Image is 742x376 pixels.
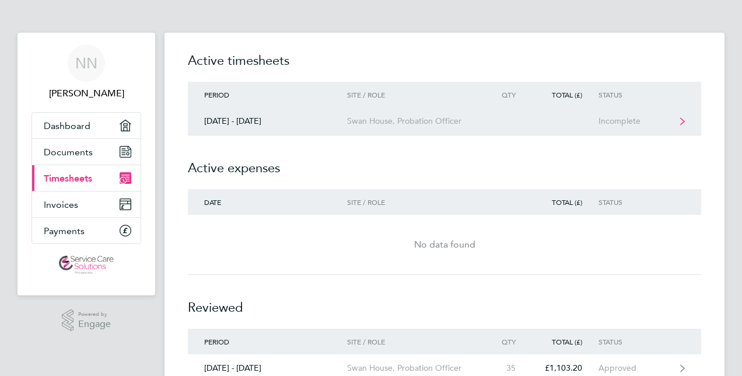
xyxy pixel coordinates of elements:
[44,173,92,184] span: Timesheets
[32,256,141,274] a: Go to home page
[347,363,481,373] div: Swan House, Probation Officer
[59,256,114,274] img: servicecare-logo-retina.png
[481,90,532,99] div: Qty
[204,90,229,99] span: Period
[532,337,598,346] div: Total (£)
[32,113,141,138] a: Dashboard
[188,198,347,206] div: Date
[32,139,141,165] a: Documents
[188,275,701,329] h2: Reviewed
[32,218,141,243] a: Payments
[204,337,229,346] span: Period
[481,363,532,373] div: 35
[532,90,598,99] div: Total (£)
[32,192,141,217] a: Invoices
[32,44,141,100] a: NN[PERSON_NAME]
[32,165,141,191] a: Timesheets
[532,363,598,373] div: £1,103.20
[62,309,111,332] a: Powered byEngage
[598,337,670,346] div: Status
[32,86,141,100] span: Nicole Nyamwiza
[598,198,670,206] div: Status
[188,238,701,252] div: No data found
[78,309,111,319] span: Powered by
[188,135,701,189] h2: Active expenses
[188,107,701,135] a: [DATE] - [DATE]Swan House, Probation OfficerIncomplete
[75,55,97,71] span: NN
[44,147,93,158] span: Documents
[532,198,598,206] div: Total (£)
[78,319,111,329] span: Engage
[44,120,90,131] span: Dashboard
[188,363,347,373] div: [DATE] - [DATE]
[347,198,481,206] div: Site / Role
[481,337,532,346] div: Qty
[17,33,155,295] nav: Main navigation
[347,116,481,126] div: Swan House, Probation Officer
[188,51,701,82] h2: Active timesheets
[347,90,481,99] div: Site / Role
[44,199,78,210] span: Invoices
[347,337,481,346] div: Site / Role
[44,225,85,236] span: Payments
[598,363,670,373] div: Approved
[598,90,670,99] div: Status
[598,116,670,126] div: Incomplete
[188,116,347,126] div: [DATE] - [DATE]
